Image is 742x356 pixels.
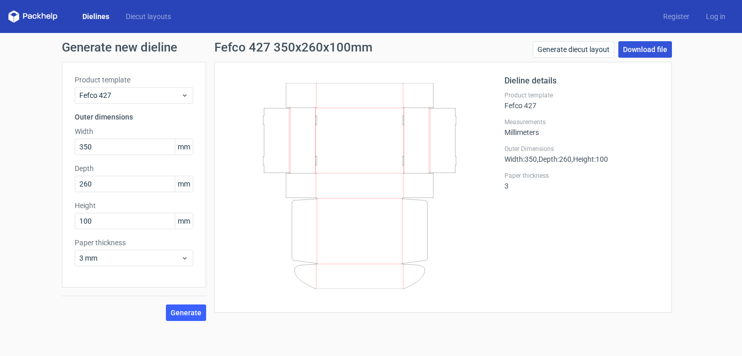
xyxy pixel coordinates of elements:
span: mm [175,176,193,192]
label: Outer Dimensions [504,145,659,153]
a: Generate diecut layout [533,41,614,58]
span: Fefco 427 [79,90,181,100]
div: 3 [504,172,659,190]
a: Log in [698,11,734,22]
a: Dielines [74,11,117,22]
label: Measurements [504,118,659,126]
button: Generate [166,304,206,321]
h1: Fefco 427 350x260x100mm [214,41,373,54]
label: Product template [75,75,193,85]
label: Height [75,200,193,211]
a: Diecut layouts [117,11,179,22]
h1: Generate new dieline [62,41,680,54]
span: mm [175,213,193,229]
label: Paper thickness [504,172,659,180]
span: Generate [171,309,201,316]
h3: Outer dimensions [75,112,193,122]
span: mm [175,139,193,155]
div: Fefco 427 [504,91,659,110]
label: Width [75,126,193,137]
label: Paper thickness [75,238,193,248]
h2: Dieline details [504,75,659,87]
a: Register [655,11,698,22]
label: Product template [504,91,659,99]
label: Depth [75,163,193,174]
a: Download file [618,41,672,58]
span: , Height : 100 [571,155,608,163]
span: 3 mm [79,253,181,263]
div: Millimeters [504,118,659,137]
span: Width : 350 [504,155,537,163]
span: , Depth : 260 [537,155,571,163]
